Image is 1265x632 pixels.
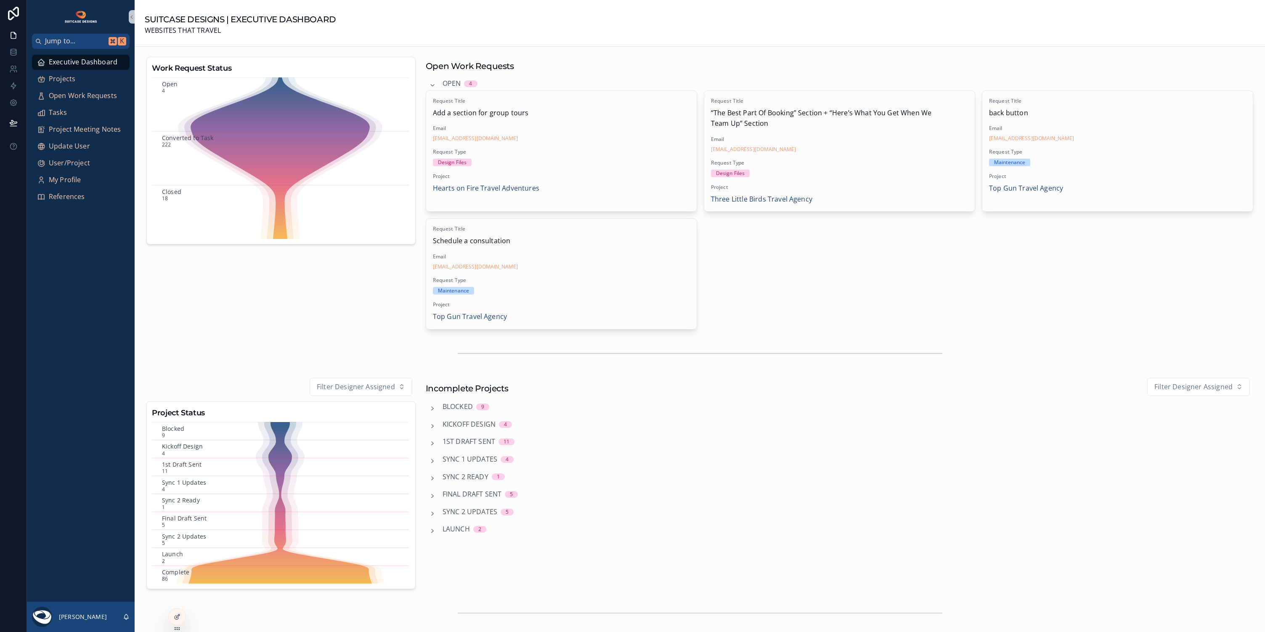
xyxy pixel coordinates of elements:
[32,55,130,70] a: Executive Dashboard
[443,436,495,447] span: 1st Draft Sent
[32,34,130,49] button: Jump to...K
[49,124,121,135] span: Project Meeting Notes
[989,98,1246,104] span: Request Title
[162,141,171,148] text: 222
[982,90,1253,212] a: Request Titleback buttonEmail[EMAIL_ADDRESS][DOMAIN_NAME]Request TypeMaintenanceProjectTop Gun Tr...
[711,194,812,205] a: Three Little Birds Travel Agency
[45,36,105,47] span: Jump to...
[162,504,165,511] text: 1
[989,173,1246,180] span: Project
[162,80,178,88] text: Open
[426,382,508,394] h1: Incomplete Projects
[162,558,165,565] text: 2
[506,456,509,463] div: 4
[433,253,690,260] span: Email
[119,38,125,45] span: K
[443,454,497,465] span: Sync 1 Updates
[711,159,968,166] span: Request Type
[162,539,165,547] text: 5
[504,421,507,428] div: 4
[32,156,130,171] a: User/Project
[49,175,81,186] span: My Profile
[32,122,130,137] a: Project Meeting Notes
[162,514,207,522] text: Final Draft Sent
[704,90,975,212] a: Request Title“The Best Part Of Booking” Section + “Here’s What You Get When We Team Up” SectionEm...
[433,183,539,194] a: Hearts on Fire Travel Adventures
[711,98,968,104] span: Request Title
[481,404,484,410] div: 9
[162,568,189,576] text: Complete
[510,491,513,498] div: 5
[433,173,690,180] span: Project
[433,311,507,322] a: Top Gun Travel Agency
[1147,378,1250,396] button: Select Button
[152,62,410,74] h3: Work Request Status
[32,189,130,204] a: References
[32,88,130,104] a: Open Work Requests
[162,432,165,439] text: 9
[469,80,472,87] div: 4
[162,87,165,94] text: 4
[162,550,183,558] text: Launch
[162,425,184,433] text: Blocked
[989,125,1246,132] span: Email
[59,613,107,621] p: [PERSON_NAME]
[711,184,968,191] span: Project
[310,378,412,396] button: Select Button
[504,438,509,445] div: 11
[433,108,690,119] span: Add a section for group tours
[438,287,469,295] div: Maintenance
[716,170,745,177] div: Design Files
[433,263,518,270] a: [EMAIL_ADDRESS][DOMAIN_NAME]
[162,478,206,486] text: Sync 1 Updates
[438,159,467,166] div: Design Files
[317,382,395,393] span: Filter Designer Assigned
[49,141,90,152] span: Update User
[162,460,202,468] text: 1st Draft Sent
[162,532,206,540] text: Sync 2 Updates
[49,74,75,85] span: Projects
[711,146,796,153] a: [EMAIL_ADDRESS][DOMAIN_NAME]
[49,90,117,101] span: Open Work Requests
[162,133,214,141] text: Converted to Task
[433,236,690,247] span: Schedule a consultation
[433,149,690,155] span: Request Type
[478,526,481,533] div: 2
[162,521,165,528] text: 5
[443,401,473,412] span: Blocked
[433,135,518,142] a: [EMAIL_ADDRESS][DOMAIN_NAME]
[989,183,1063,194] a: Top Gun Travel Agency
[49,158,90,169] span: User/Project
[426,60,514,72] h1: Open Work Requests
[162,195,168,202] text: 18
[32,72,130,87] a: Projects
[443,419,496,430] span: Kickoff Design
[1154,382,1233,393] span: Filter Designer Assigned
[426,218,697,329] a: Request TitleSchedule a consultationEmail[EMAIL_ADDRESS][DOMAIN_NAME]Request TypeMaintenanceProje...
[64,10,98,24] img: App logo
[162,496,200,504] text: Sync 2 Ready
[989,149,1246,155] span: Request Type
[497,473,500,480] div: 1
[433,301,690,308] span: Project
[162,486,165,493] text: 4
[433,98,690,104] span: Request Title
[443,524,470,535] span: Launch
[49,191,85,202] span: References
[49,57,117,68] span: Executive Dashboard
[162,467,168,475] text: 11
[989,108,1246,119] span: back button
[162,575,168,582] text: 86
[994,159,1025,166] div: Maintenance
[49,107,67,118] span: Tasks
[162,187,181,195] text: Closed
[443,472,488,483] span: Sync 2 Ready
[162,442,203,450] text: Kickoff Design
[433,125,690,132] span: Email
[433,226,690,232] span: Request Title
[443,78,461,89] span: Open
[27,49,135,215] div: scrollable content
